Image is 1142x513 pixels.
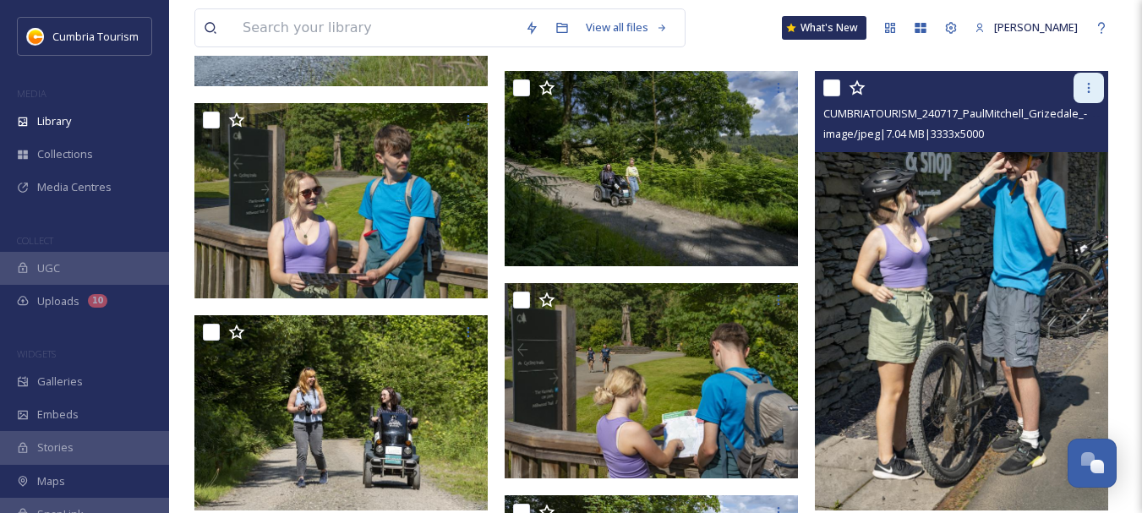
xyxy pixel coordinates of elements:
[37,293,79,309] span: Uploads
[966,11,1086,44] a: [PERSON_NAME]
[994,19,1078,35] span: [PERSON_NAME]
[17,234,53,247] span: COLLECT
[815,71,1108,511] img: CUMBRIATOURISM_240717_PaulMitchell_Grizedale_-111.jpg
[37,374,83,390] span: Galleries
[823,126,984,141] span: image/jpeg | 7.04 MB | 3333 x 5000
[1068,439,1117,488] button: Open Chat
[37,260,60,276] span: UGC
[194,102,488,297] img: CUMBRIATOURISM_240717_PaulMitchell_Grizedale_-122.jpg
[234,9,516,46] input: Search your library
[37,146,93,162] span: Collections
[505,283,798,478] img: CUMBRIATOURISM_240717_PaulMitchell_Grizedale_-117.jpg
[37,179,112,195] span: Media Centres
[27,28,44,45] img: images.jpg
[88,294,107,308] div: 10
[52,29,139,44] span: Cumbria Tourism
[823,105,1123,121] span: CUMBRIATOURISM_240717_PaulMitchell_Grizedale_-111.jpg
[37,113,71,129] span: Library
[194,315,488,510] img: CUMBRIATOURISM_240717_PaulMitchell_Grizedale_-54.jpg
[17,87,46,100] span: MEDIA
[37,473,65,489] span: Maps
[17,347,56,360] span: WIDGETS
[37,407,79,423] span: Embeds
[505,70,798,265] img: CUMBRIATOURISM_240717_PaulMitchell_Grizedale_-44.jpg
[577,11,676,44] a: View all files
[782,16,866,40] a: What's New
[37,439,74,456] span: Stories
